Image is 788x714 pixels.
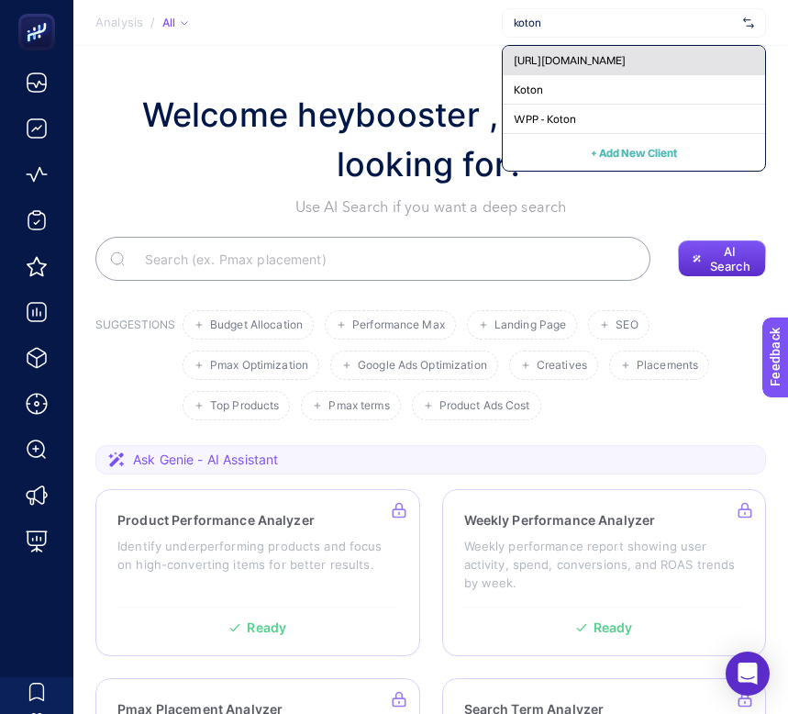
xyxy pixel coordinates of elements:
h3: SUGGESTIONS [95,318,175,420]
span: Budget Allocation [210,318,303,332]
span: / [150,15,155,29]
span: Performance Max [352,318,445,332]
input: Search [130,233,636,284]
img: svg%3e [743,14,754,32]
span: Pmax Optimization [210,359,308,373]
button: + Add New Client [591,141,677,163]
span: Feedback [11,6,70,20]
h1: Welcome heybooster , What are you looking for? [95,90,766,189]
p: Use AI Search if you want a deep search [95,196,766,218]
span: Koton [514,83,543,97]
span: Top Products [210,399,279,413]
span: Pmax terms [328,399,389,413]
div: Open Intercom Messenger [726,652,770,696]
span: Creatives [537,359,587,373]
span: AI Search [709,244,752,273]
span: Landing Page [494,318,566,332]
input: Koton [514,16,736,30]
span: [URL][DOMAIN_NAME] [514,53,626,68]
span: WPP - Koton [514,112,576,127]
span: + Add New Client [591,146,677,160]
span: SEO [616,318,638,332]
div: All [162,16,188,30]
a: Product Performance AnalyzerIdentify underperforming products and focus on high-converting items ... [95,489,420,656]
span: Product Ads Cost [439,399,530,413]
button: AI Search [678,240,766,277]
span: Analysis [95,16,143,30]
span: Ask Genie - AI Assistant [133,451,278,469]
span: Google Ads Optimization [358,359,487,373]
span: Placements [637,359,698,373]
a: Weekly Performance AnalyzerWeekly performance report showing user activity, spend, conversions, a... [442,489,767,656]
